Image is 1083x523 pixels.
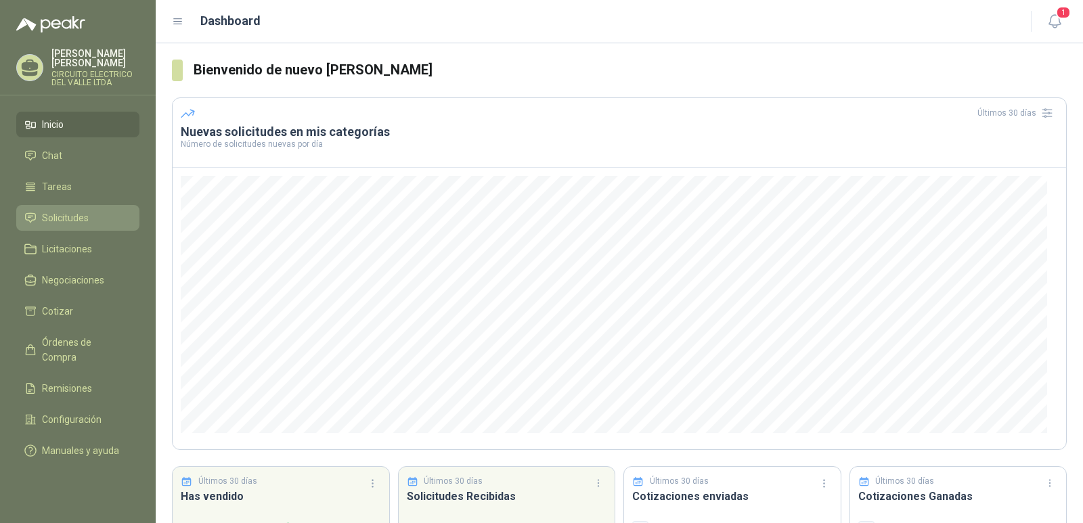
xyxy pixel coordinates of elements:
[16,298,139,324] a: Cotizar
[42,273,104,288] span: Negociaciones
[200,12,261,30] h1: Dashboard
[875,475,934,488] p: Últimos 30 días
[16,407,139,432] a: Configuración
[16,143,139,168] a: Chat
[181,488,381,505] h3: Has vendido
[1056,6,1071,19] span: 1
[42,179,72,194] span: Tareas
[407,488,607,505] h3: Solicitudes Recibidas
[181,140,1058,148] p: Número de solicitudes nuevas por día
[858,488,1059,505] h3: Cotizaciones Ganadas
[424,475,483,488] p: Últimos 30 días
[42,210,89,225] span: Solicitudes
[42,117,64,132] span: Inicio
[632,488,833,505] h3: Cotizaciones enviadas
[42,304,73,319] span: Cotizar
[198,475,257,488] p: Últimos 30 días
[16,112,139,137] a: Inicio
[181,124,1058,140] h3: Nuevas solicitudes en mis categorías
[16,329,139,370] a: Órdenes de Compra
[977,102,1058,124] div: Últimos 30 días
[16,376,139,401] a: Remisiones
[16,205,139,231] a: Solicitudes
[51,49,139,68] p: [PERSON_NAME] [PERSON_NAME]
[42,412,102,427] span: Configuración
[1042,9,1067,34] button: 1
[16,267,139,293] a: Negociaciones
[194,60,1067,81] h3: Bienvenido de nuevo [PERSON_NAME]
[16,236,139,262] a: Licitaciones
[51,70,139,87] p: CIRCUITO ELECTRICO DEL VALLE LTDA
[42,381,92,396] span: Remisiones
[42,148,62,163] span: Chat
[16,174,139,200] a: Tareas
[42,335,127,365] span: Órdenes de Compra
[650,475,709,488] p: Últimos 30 días
[42,443,119,458] span: Manuales y ayuda
[42,242,92,256] span: Licitaciones
[16,438,139,463] a: Manuales y ayuda
[16,16,85,32] img: Logo peakr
